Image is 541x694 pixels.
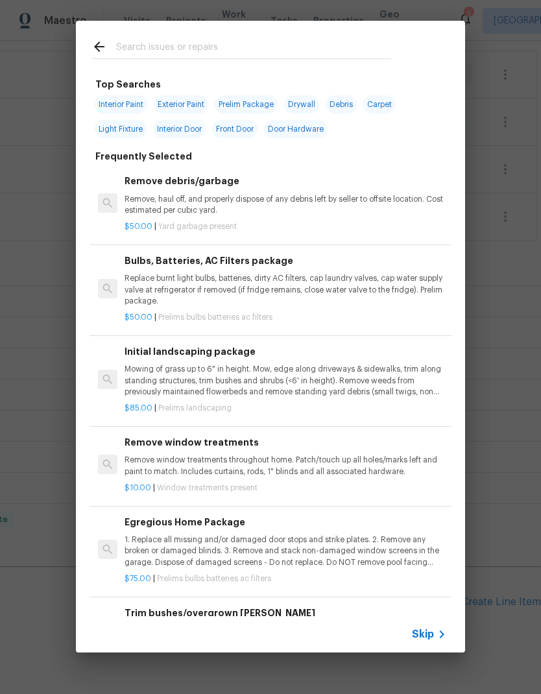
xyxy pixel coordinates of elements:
h6: Trim bushes/overgrown [PERSON_NAME] [125,606,446,620]
h6: Remove debris/garbage [125,174,446,188]
input: Search issues or repairs [116,39,391,58]
p: | [125,312,446,323]
p: 1. Replace all missing and/or damaged door stops and strike plates. 2. Remove any broken or damag... [125,534,446,568]
p: Remove window treatments throughout home. Patch/touch up all holes/marks left and paint to match.... [125,455,446,477]
span: Door Hardware [264,120,328,138]
span: $75.00 [125,575,151,582]
span: $10.00 [125,484,151,492]
p: Remove, haul off, and properly dispose of any debris left by seller to offsite location. Cost est... [125,194,446,216]
p: | [125,403,446,414]
h6: Initial landscaping package [125,344,446,359]
span: Front Door [212,120,258,138]
span: Prelims bulbs batteries ac filters [157,575,271,582]
span: Window treatments present [157,484,258,492]
p: Mowing of grass up to 6" in height. Mow, edge along driveways & sidewalks, trim along standing st... [125,364,446,397]
p: | [125,483,446,494]
span: $85.00 [125,404,152,412]
span: Interior Door [153,120,206,138]
h6: Frequently Selected [95,149,192,163]
h6: Remove window treatments [125,435,446,449]
span: Drywall [284,95,319,114]
p: | [125,221,446,232]
p: Replace burnt light bulbs, batteries, dirty AC filters, cap laundry valves, cap water supply valv... [125,273,446,306]
h6: Top Searches [95,77,161,91]
span: Prelims landscaping [158,404,232,412]
span: Debris [326,95,357,114]
span: Carpet [363,95,396,114]
span: Interior Paint [95,95,147,114]
span: Skip [412,628,434,641]
span: Light Fixture [95,120,147,138]
p: | [125,573,446,584]
h6: Bulbs, Batteries, AC Filters package [125,254,446,268]
span: Yard garbage present [158,222,237,230]
span: Exterior Paint [154,95,208,114]
span: $50.00 [125,222,152,230]
span: Prelim Package [215,95,278,114]
span: Prelims bulbs batteries ac filters [158,313,272,321]
h6: Egregious Home Package [125,515,446,529]
span: $50.00 [125,313,152,321]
